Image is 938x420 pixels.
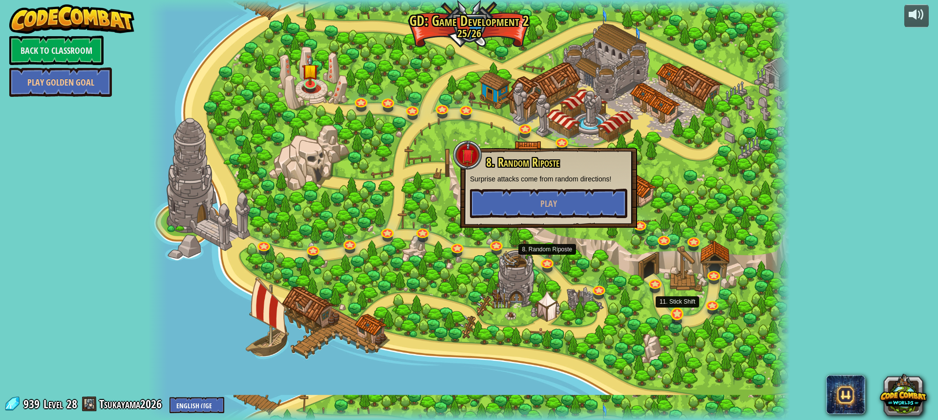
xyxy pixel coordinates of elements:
[486,154,559,171] span: 8. Random Riposte
[540,198,557,210] span: Play
[99,396,165,412] a: Tsukayama2026
[904,4,929,27] button: Adjust volume
[9,67,112,97] a: Play Golden Goal
[23,396,43,412] span: 939
[9,4,134,34] img: CodeCombat - Learn how to code by playing a game
[470,189,627,218] button: Play
[66,396,77,412] span: 28
[43,396,63,412] span: Level
[470,174,627,184] p: Surprise attacks come from random directions!
[9,36,104,65] a: Back to Classroom
[302,56,319,85] img: level-banner-started.png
